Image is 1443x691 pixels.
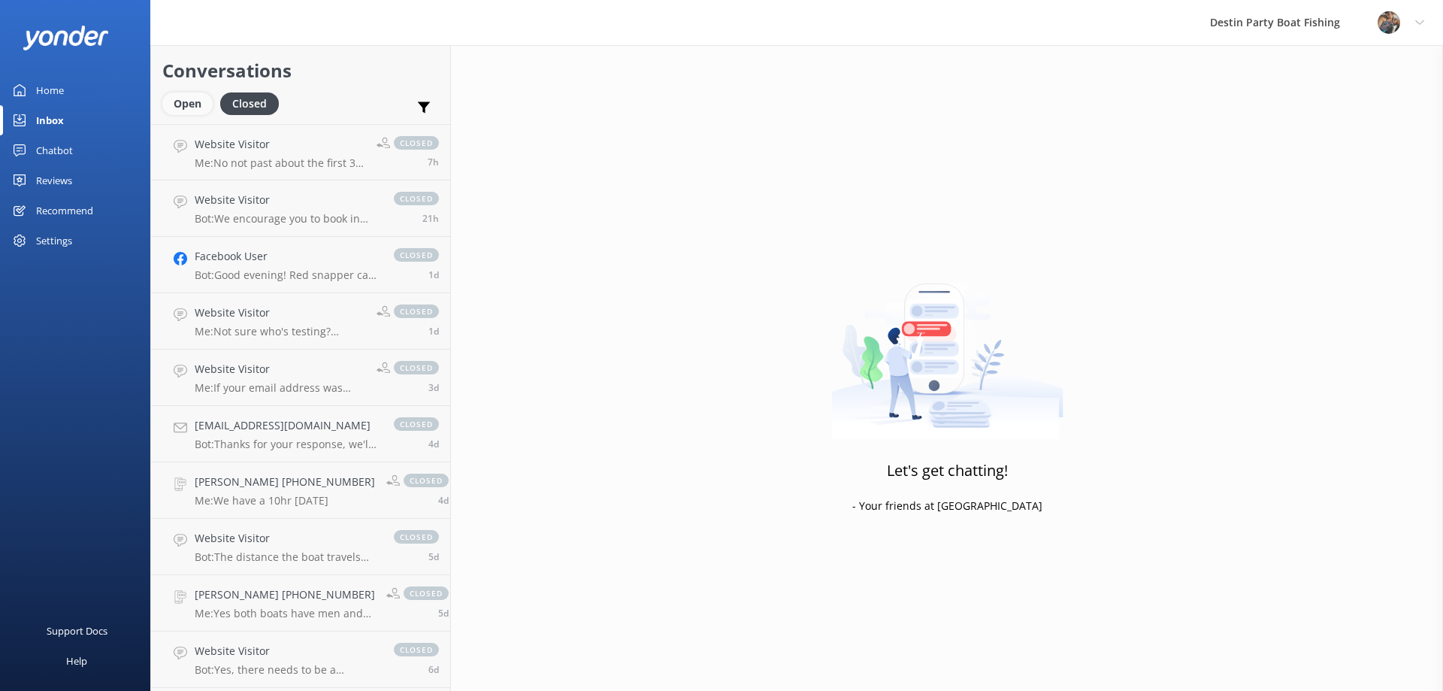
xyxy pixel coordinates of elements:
[195,361,365,377] h4: Website Visitor
[195,268,379,282] p: Bot: Good evening! Red snapper can be caught on our fishing trips, but please note that the snapp...
[394,136,439,150] span: closed
[195,663,379,677] p: Bot: Yes, there needs to be a minimum of 20 passengers for the boat to leave the dock.
[195,192,379,208] h4: Website Visitor
[151,180,450,237] a: Website VisitorBot:We encourage you to book in advance! You can see all of our trips and availabi...
[151,575,450,632] a: [PERSON_NAME] [PHONE_NUMBER]Me:Yes both boats have men and women's bathrooms and ac cabins.closed5d
[394,643,439,656] span: closed
[394,248,439,262] span: closed
[66,646,87,676] div: Help
[195,438,379,451] p: Bot: Thanks for your response, we'll get back to you as soon as we can during opening hours.
[162,56,439,85] h2: Conversations
[195,248,379,265] h4: Facebook User
[151,237,450,293] a: Facebook UserBot:Good evening! Red snapper can be caught on our fishing trips, but please note th...
[195,156,365,170] p: Me: No not past about the first 30 minutes and the last 30 minutes on the way back in.
[428,550,439,563] span: Aug 23 2025 07:57am (UTC -05:00) America/Cancun
[852,498,1042,514] p: - Your friends at [GEOGRAPHIC_DATA]
[195,494,375,508] p: Me: We have a 10hr [DATE]
[422,212,439,225] span: Aug 27 2025 02:41pm (UTC -05:00) America/Cancun
[195,381,365,395] p: Me: If your email address was typed in correctly, the confirmation was emailed to you. If you did...
[195,607,375,620] p: Me: Yes both boats have men and women's bathrooms and ac cabins.
[394,192,439,205] span: closed
[195,305,365,321] h4: Website Visitor
[404,474,449,487] span: closed
[428,325,439,338] span: Aug 26 2025 02:33pm (UTC -05:00) America/Cancun
[428,438,439,450] span: Aug 23 2025 04:25pm (UTC -05:00) America/Cancun
[428,268,439,281] span: Aug 26 2025 08:19pm (UTC -05:00) America/Cancun
[220,92,279,115] div: Closed
[195,530,379,547] h4: Website Visitor
[195,586,375,603] h4: [PERSON_NAME] [PHONE_NUMBER]
[151,350,450,406] a: Website VisitorMe:If your email address was typed in correctly, the confirmation was emailed to y...
[47,616,107,646] div: Support Docs
[195,212,379,226] p: Bot: We encourage you to book in advance! You can see all of our trips and availability at [URL][...
[438,607,449,620] span: Aug 23 2025 05:19am (UTC -05:00) America/Cancun
[36,226,72,256] div: Settings
[220,95,286,111] a: Closed
[162,92,213,115] div: Open
[151,406,450,462] a: [EMAIL_ADDRESS][DOMAIN_NAME]Bot:Thanks for your response, we'll get back to you as soon as we can...
[438,494,449,507] span: Aug 23 2025 02:53pm (UTC -05:00) America/Cancun
[36,75,64,105] div: Home
[195,643,379,659] h4: Website Visitor
[36,105,64,135] div: Inbox
[151,293,450,350] a: Website VisitorMe:Not sure who's testing? Wasn't MAW!closed1d
[36,195,93,226] div: Recommend
[394,417,439,431] span: closed
[162,95,220,111] a: Open
[428,156,439,168] span: Aug 28 2025 05:36am (UTC -05:00) America/Cancun
[831,252,1063,440] img: artwork of a man stealing a conversation from at giant smartphone
[23,26,109,50] img: yonder-white-logo.png
[394,530,439,544] span: closed
[36,165,72,195] div: Reviews
[151,462,450,519] a: [PERSON_NAME] [PHONE_NUMBER]Me:We have a 10hr [DATE]closed4d
[428,381,439,394] span: Aug 25 2025 11:09am (UTC -05:00) America/Cancun
[151,519,450,575] a: Website VisitorBot:The distance the boat travels out to sea depends on the length of the fishing ...
[404,586,449,600] span: closed
[195,136,365,153] h4: Website Visitor
[195,417,379,434] h4: [EMAIL_ADDRESS][DOMAIN_NAME]
[394,361,439,374] span: closed
[195,325,365,338] p: Me: Not sure who's testing? Wasn't MAW!
[195,550,379,564] p: Bot: The distance the boat travels out to sea depends on the length of the fishing trip and sea c...
[151,632,450,688] a: Website VisitorBot:Yes, there needs to be a minimum of 20 passengers for the boat to leave the do...
[151,124,450,180] a: Website VisitorMe:No not past about the first 30 minutes and the last 30 minutes on the way back ...
[394,305,439,318] span: closed
[428,663,439,676] span: Aug 21 2025 05:03pm (UTC -05:00) America/Cancun
[195,474,375,490] h4: [PERSON_NAME] [PHONE_NUMBER]
[36,135,73,165] div: Chatbot
[1378,11,1400,34] img: 250-1666038197.jpg
[887,459,1008,483] h3: Let's get chatting!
